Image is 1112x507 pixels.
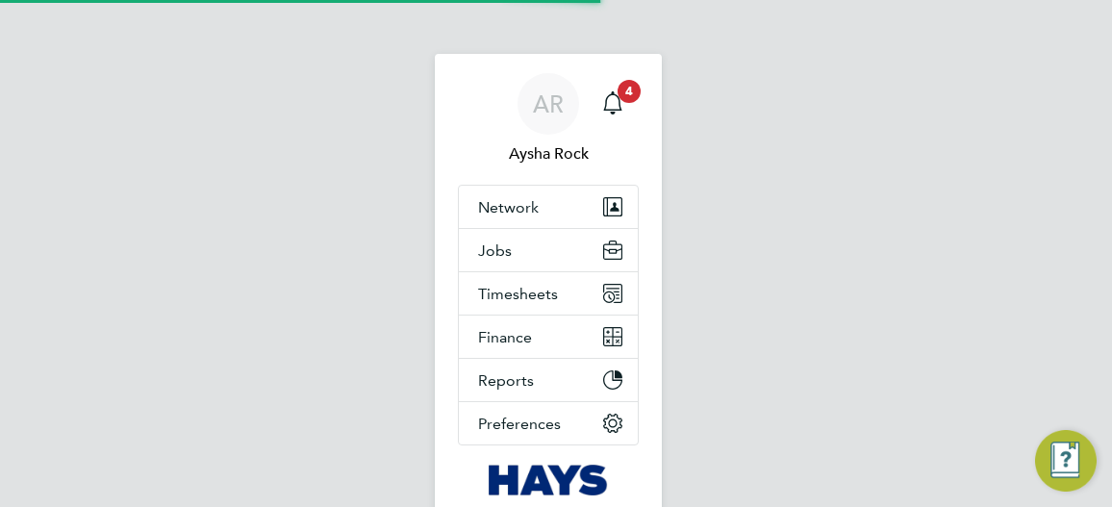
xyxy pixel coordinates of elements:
[459,359,638,401] button: Reports
[533,91,564,116] span: AR
[478,198,539,216] span: Network
[478,415,561,433] span: Preferences
[478,241,512,260] span: Jobs
[459,402,638,444] button: Preferences
[478,371,534,390] span: Reports
[489,465,609,495] img: hays-logo-retina.png
[594,73,632,135] a: 4
[458,465,639,495] a: Go to home page
[478,328,532,346] span: Finance
[459,229,638,271] button: Jobs
[458,73,639,165] a: ARAysha Rock
[459,272,638,315] button: Timesheets
[459,316,638,358] button: Finance
[618,80,641,103] span: 4
[458,142,639,165] span: Aysha Rock
[478,285,558,303] span: Timesheets
[1035,430,1097,492] button: Engage Resource Center
[459,186,638,228] button: Network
